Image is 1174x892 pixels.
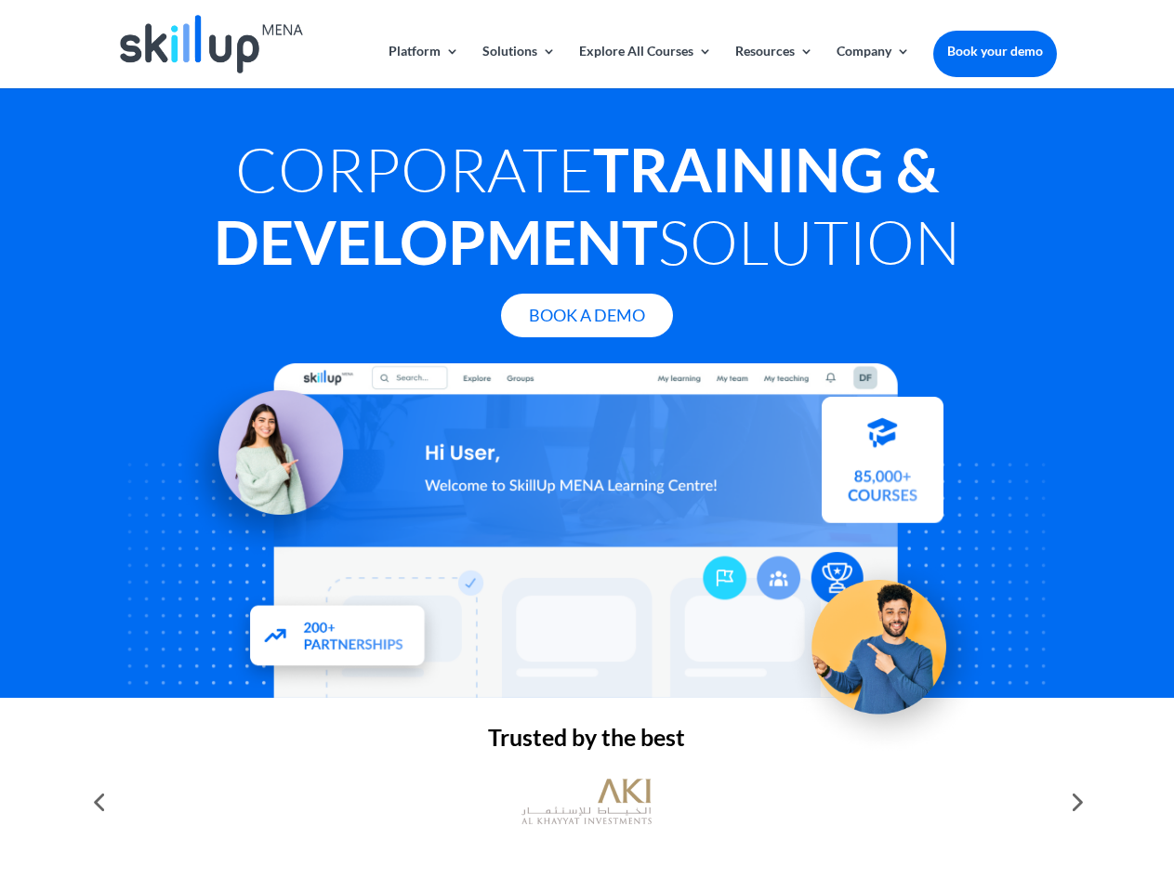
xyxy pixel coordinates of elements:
[482,45,556,88] a: Solutions
[933,31,1057,72] a: Book your demo
[389,45,459,88] a: Platform
[117,133,1056,287] h1: Corporate Solution
[579,45,712,88] a: Explore All Courses
[521,769,652,834] img: al khayyat investments logo
[785,541,991,747] img: Upskill your workforce - SkillUp
[735,45,813,88] a: Resources
[214,133,939,278] strong: Training & Development
[174,370,362,557] img: Learning Management Solution - SkillUp
[120,15,302,73] img: Skillup Mena
[864,691,1174,892] iframe: Chat Widget
[837,45,910,88] a: Company
[231,587,446,689] img: Partners - SkillUp Mena
[501,294,673,337] a: Book A Demo
[822,404,943,531] img: Courses library - SkillUp MENA
[117,726,1056,758] h2: Trusted by the best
